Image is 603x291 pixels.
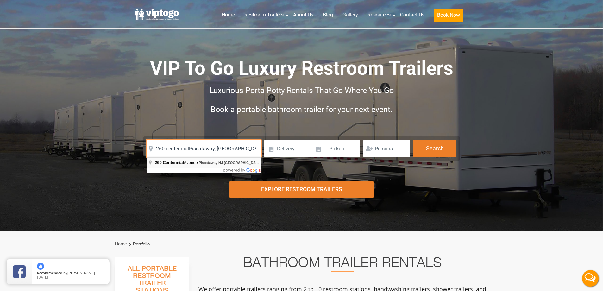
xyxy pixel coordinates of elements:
[338,8,363,22] a: Gallery
[155,160,162,165] span: 260
[128,240,150,248] li: Portfolio
[150,57,453,79] span: VIP To Go Luxury Restroom Trailers
[312,140,361,157] input: Pickup
[155,160,199,165] span: Avenue
[395,8,429,22] a: Contact Us
[37,271,104,275] span: by
[363,140,410,157] input: Persons
[210,86,394,95] span: Luxurious Porta Potty Rentals That Go Where You Go
[217,8,240,22] a: Home
[229,181,374,198] div: Explore Restroom Trailers
[115,241,127,246] a: Home
[318,8,338,22] a: Blog
[288,8,318,22] a: About Us
[218,161,223,165] span: NJ
[224,161,261,165] span: [GEOGRAPHIC_DATA]
[163,160,184,165] span: Centennial
[37,263,44,270] img: thumbs up icon
[413,140,456,157] button: Search
[363,8,395,22] a: Resources
[578,266,603,291] button: Live Chat
[147,140,261,157] input: Where do you need your restroom?
[434,9,463,22] button: Book Now
[199,161,217,165] span: Piscataway
[13,265,26,278] img: Review Rating
[240,8,288,22] a: Restroom Trailers
[198,257,487,272] h2: Bathroom Trailer Rentals
[429,8,468,25] a: Book Now
[67,270,95,275] span: [PERSON_NAME]
[310,140,311,160] span: |
[199,161,261,165] span: , ,
[37,275,48,280] span: [DATE]
[37,270,62,275] span: Recommended
[210,105,393,114] span: Book a portable bathroom trailer for your next event.
[264,140,310,157] input: Delivery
